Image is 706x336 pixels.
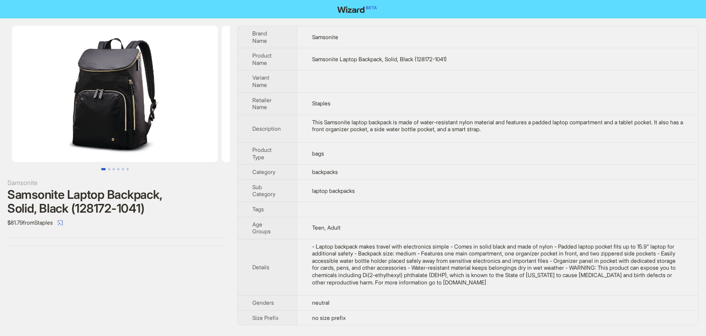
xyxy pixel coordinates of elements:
[7,188,222,215] div: Samsonite Laptop Backpack, Solid, Black (128172-1041)
[312,168,338,175] span: backpacks
[57,220,63,226] span: select
[312,299,330,306] span: neutral
[252,97,272,111] span: Retailer Name
[312,224,341,231] span: Teen, Adult
[122,168,124,170] button: Go to slide 5
[101,168,106,170] button: Go to slide 1
[312,243,683,286] div: - Laptop backpack makes travel with electronics simple - Comes in solid black and made of nylon -...
[312,150,324,157] span: bags
[312,34,338,41] span: Samsonite
[312,119,683,133] div: This Samsonite laptop backpack is made of water-resistant nylon material and features a padded la...
[252,30,267,44] span: Brand Name
[252,125,281,132] span: Description
[126,168,129,170] button: Go to slide 6
[117,168,120,170] button: Go to slide 4
[7,178,222,188] div: Samsonite
[252,146,272,161] span: Product Type
[252,184,275,198] span: Sub Category
[312,100,330,107] span: Staples
[252,314,279,321] span: Size Prefix
[252,74,269,88] span: Variant Name
[252,52,272,66] span: Product Name
[252,299,274,306] span: Genders
[108,168,110,170] button: Go to slide 2
[252,221,271,235] span: Age Groups
[252,264,269,271] span: Details
[113,168,115,170] button: Go to slide 3
[252,206,264,213] span: Tags
[222,26,427,162] img: Samsonite Laptop Backpack, Solid, Black (128172-1041) image 2
[312,314,346,321] span: no size prefix
[312,187,355,194] span: laptop backpacks
[252,168,275,175] span: Category
[12,26,218,162] img: Samsonite Laptop Backpack, Solid, Black (128172-1041) image 1
[7,215,222,230] div: $81.79 from Staples
[312,56,447,63] span: Samsonite Laptop Backpack, Solid, Black (128172-1041)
